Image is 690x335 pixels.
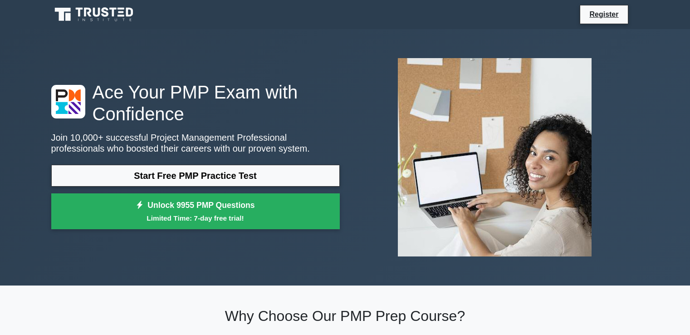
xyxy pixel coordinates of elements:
[51,307,639,325] h2: Why Choose Our PMP Prep Course?
[51,193,340,230] a: Unlock 9955 PMP QuestionsLimited Time: 7-day free trial!
[63,213,328,223] small: Limited Time: 7-day free trial!
[584,9,624,20] a: Register
[51,132,340,154] p: Join 10,000+ successful Project Management Professional professionals who boosted their careers w...
[51,165,340,187] a: Start Free PMP Practice Test
[51,81,340,125] h1: Ace Your PMP Exam with Confidence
